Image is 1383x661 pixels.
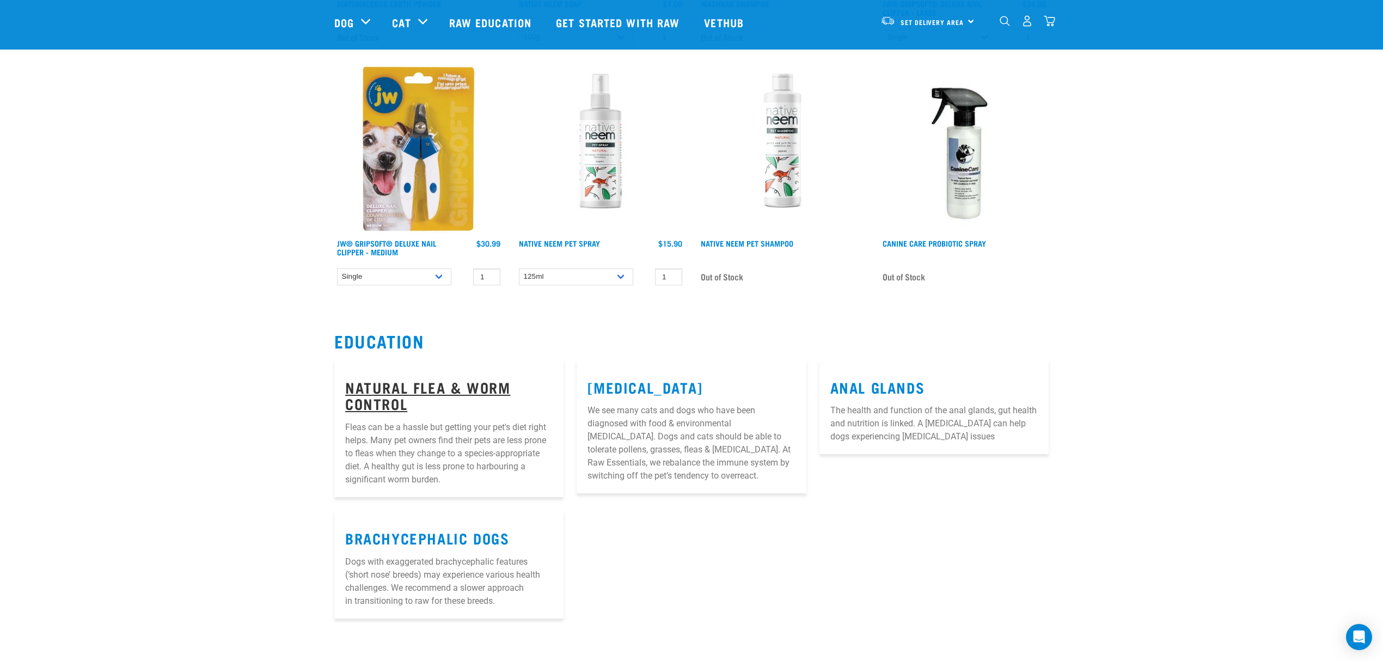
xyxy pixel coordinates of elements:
[476,239,500,248] div: $30.99
[334,14,354,30] a: Dog
[345,383,510,408] a: Natural Flea & Worm Control
[693,1,757,44] a: Vethub
[830,383,925,391] a: Anal Glands
[883,241,986,245] a: Canine Care Probiotic Spray
[345,421,553,486] p: Fleas can be a hassle but getting your pet's diet right helps. Many pet owners find their pets ar...
[883,268,925,285] span: Out of Stock
[345,555,553,608] p: Dogs with exaggerated brachycephalic features (‘short nose’ breeds) may experience various health...
[392,14,411,30] a: Cat
[1346,624,1372,650] div: Open Intercom Messenger
[1000,16,1010,26] img: home-icon-1@2x.png
[701,268,743,285] span: Out of Stock
[516,65,685,234] img: Native Neem Pet Spray
[334,65,503,234] img: JW Deluxe Nail Clipper Medium
[901,20,964,24] span: Set Delivery Area
[1044,15,1055,27] img: home-icon@2x.png
[880,16,895,26] img: van-moving.png
[1021,15,1033,27] img: user.png
[473,268,500,285] input: 1
[701,241,793,245] a: Native Neem Pet Shampoo
[588,404,795,482] p: We see many cats and dogs who have been diagnosed with food & environmental [MEDICAL_DATA]. Dogs ...
[545,1,693,44] a: Get started with Raw
[880,65,1049,234] img: Canine Care
[588,383,702,391] a: [MEDICAL_DATA]
[334,331,1049,351] h2: Education
[655,268,682,285] input: 1
[830,404,1038,443] p: The health and function of the anal glands, gut health and nutrition is linked. A [MEDICAL_DATA] ...
[345,534,509,542] a: Brachycephalic Dogs
[337,241,436,254] a: JW® GripSoft® Deluxe Nail Clipper - Medium
[698,65,867,234] img: Native Neem Pet Shampoo
[438,1,545,44] a: Raw Education
[519,241,600,245] a: Native Neem Pet Spray
[658,239,682,248] div: $15.90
